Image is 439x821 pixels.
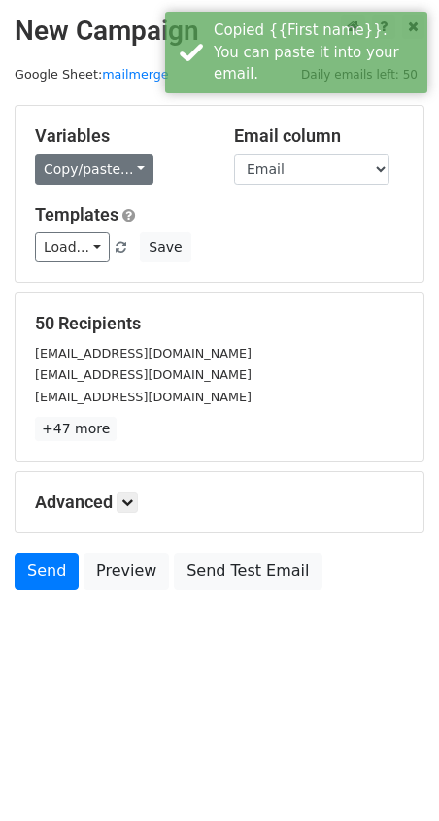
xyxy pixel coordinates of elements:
a: +47 more [35,417,117,441]
a: Copy/paste... [35,154,153,185]
a: Send [15,553,79,590]
small: [EMAIL_ADDRESS][DOMAIN_NAME] [35,390,252,404]
a: Preview [84,553,169,590]
h2: New Campaign [15,15,424,48]
div: Copied {{First name}}. You can paste it into your email. [214,19,420,86]
h5: Email column [234,125,404,147]
iframe: Chat Widget [342,728,439,821]
button: Save [140,232,190,262]
h5: Variables [35,125,205,147]
h5: Advanced [35,492,404,513]
h5: 50 Recipients [35,313,404,334]
small: [EMAIL_ADDRESS][DOMAIN_NAME] [35,367,252,382]
small: [EMAIL_ADDRESS][DOMAIN_NAME] [35,346,252,360]
a: Send Test Email [174,553,321,590]
a: Load... [35,232,110,262]
small: Google Sheet: [15,67,169,82]
a: mailmerge [102,67,169,82]
a: Templates [35,204,118,224]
